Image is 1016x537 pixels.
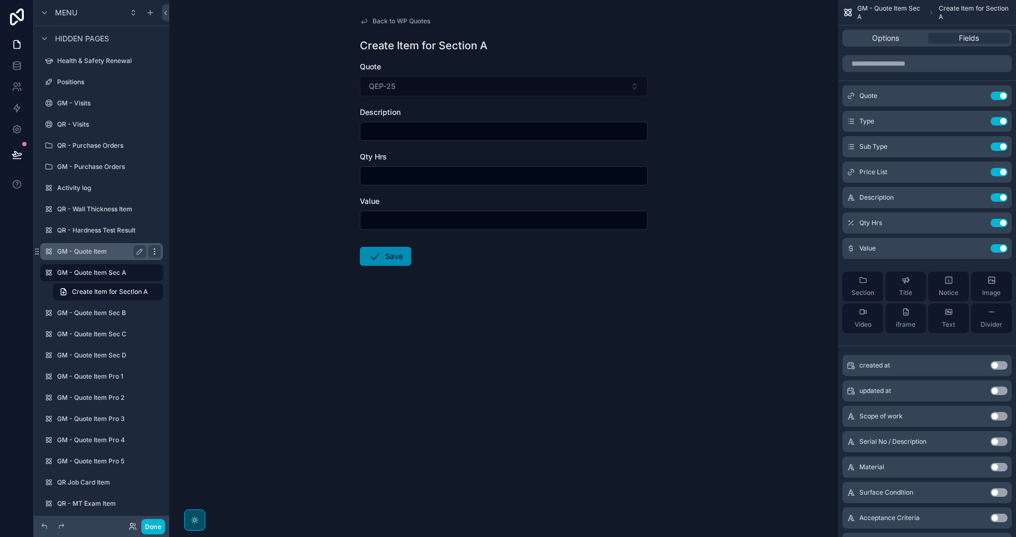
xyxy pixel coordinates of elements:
a: QR Job Card Item [40,474,163,491]
label: QR - MT Exam Item [57,499,161,508]
label: GM - Quote Item Pro 1 [57,372,161,381]
span: Menu [55,7,77,18]
a: GM - Quote Item [40,243,163,260]
span: Price List [859,168,887,176]
label: GM - Quote Item Pro 4 [57,436,161,444]
a: QR - MT Exam Item [40,495,163,512]
label: GM - Quote Item Sec C [57,330,161,338]
label: GM - Quote Item Pro 3 [57,415,161,423]
a: QR - Hardness Test Result [40,222,163,239]
label: QR Job Card Item [57,478,161,487]
a: QR - Purchase Orders [40,137,163,154]
span: updated at [859,387,891,395]
span: Image [982,289,1001,297]
label: GM - Quote Item Pro 5 [57,457,161,466]
a: Create Item for Section A [53,283,163,300]
a: Activity log [40,180,163,196]
span: Hidden pages [55,33,109,44]
a: QR - Visits [40,116,163,133]
span: Quote [859,92,877,100]
span: Type [859,117,874,126]
span: Scope of work [859,412,903,420]
a: QR - Wall Thickness Item [40,201,163,218]
label: GM - Quote Item Sec D [57,351,161,360]
button: Video [842,303,883,333]
label: Activity log [57,184,161,192]
a: GM - Quote Item Pro 4 [40,432,163,449]
span: Serial No / Description [859,437,927,446]
button: Save [360,247,411,266]
label: Positions [57,78,161,86]
span: Back to WP Quotes [373,17,430,25]
span: Description [859,193,894,202]
span: Video [855,320,872,329]
a: GM - Quote Item Pro 5 [40,453,163,470]
label: GM - Quote Item Pro 2 [57,393,161,402]
label: GM - Visits [57,99,161,108]
span: Sub Type [859,142,887,151]
a: GM - Purchase Orders [40,158,163,175]
button: iframe [885,303,926,333]
a: Back to WP Quotes [360,17,430,25]
label: Health & Safety Renewal [57,57,161,65]
label: QR - Purchase Orders [57,141,161,150]
label: QR - Visits [57,120,161,129]
span: Title [899,289,912,297]
span: Value [859,244,876,253]
button: Text [928,303,969,333]
span: Qty Hrs [859,219,882,227]
a: Positions [40,74,163,91]
span: Qty Hrs [360,152,387,161]
button: Done [141,519,165,534]
label: QR - Hardness Test Result [57,226,161,235]
a: GM - Quote Item Pro 1 [40,368,163,385]
span: created at [859,361,890,370]
a: GM - Quote Item Sec B [40,305,163,321]
label: GM - Quote Item Sec A [57,268,157,277]
label: GM - Purchase Orders [57,163,161,171]
a: GM - Quote Item Sec D [40,347,163,364]
span: Create Item for Section A [72,288,148,296]
span: Description [360,108,401,117]
label: GM - Quote Item [57,247,142,256]
a: GM - Quote Item Sec C [40,326,163,343]
span: Material [859,463,884,471]
span: Acceptance Criteria [859,514,920,522]
span: Divider [981,320,1002,329]
label: QR - Wall Thickness Item [57,205,161,213]
span: iframe [896,320,915,329]
a: GM - Quote Item Sec A [40,264,163,281]
span: Text [942,320,955,329]
a: Health & Safety Renewal [40,52,163,69]
button: Section [842,272,883,301]
span: Quote [360,62,381,71]
button: Divider [971,303,1012,333]
span: Fields [959,33,979,43]
span: Notice [939,289,958,297]
span: Surface Condition [859,488,913,497]
h1: Create Item for Section A [360,38,487,53]
button: Image [971,272,1012,301]
span: Create Item for Section A [939,4,1012,21]
button: Notice [928,272,969,301]
span: Options [872,33,899,43]
button: Title [885,272,926,301]
a: GM - Quote Item Pro 2 [40,389,163,406]
span: GM - Quote Item Sec A [857,4,924,21]
span: Value [360,196,379,205]
span: Section [851,289,874,297]
a: GM - Visits [40,95,163,112]
a: GM - Quote Item Pro 3 [40,410,163,427]
label: GM - Quote Item Sec B [57,309,161,317]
